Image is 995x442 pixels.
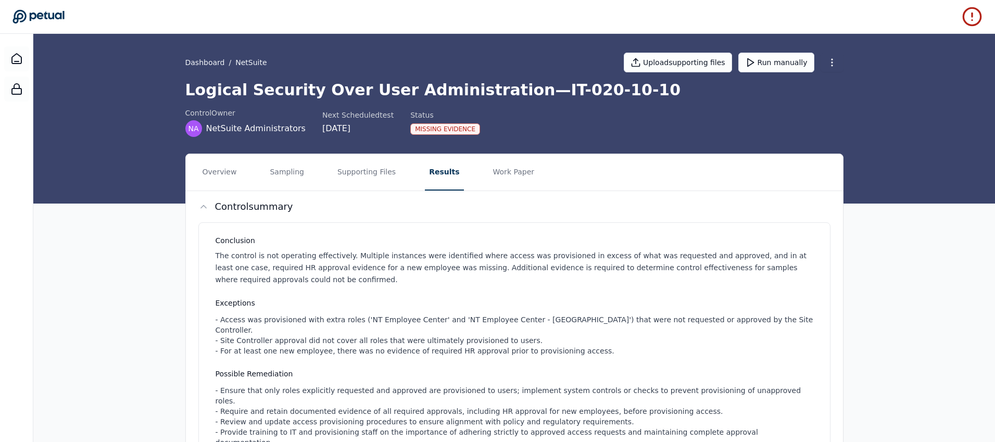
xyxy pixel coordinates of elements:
[624,53,732,72] button: Uploadsupporting files
[738,53,814,72] button: Run manually
[216,369,817,379] h3: Possible Remediation
[206,122,306,135] span: NetSuite Administrators
[489,154,539,191] button: Work Paper
[235,57,267,68] button: NetSuite
[185,57,225,68] a: Dashboard
[266,154,308,191] button: Sampling
[186,191,843,222] button: Controlsummary
[333,154,400,191] button: Supporting Files
[185,81,843,99] h1: Logical Security Over User Administration — IT-020-10-10
[12,9,65,24] a: Go to Dashboard
[425,154,463,191] button: Results
[410,123,480,135] div: Missing Evidence
[186,154,843,191] nav: Tabs
[216,250,817,285] p: The control is not operating effectively. Multiple instances were identified where access was pro...
[216,235,817,246] h3: Conclusion
[185,57,267,68] div: /
[198,154,241,191] button: Overview
[4,77,29,102] a: SOC
[322,110,394,120] div: Next Scheduled test
[410,110,480,120] div: Status
[185,108,306,118] div: control Owner
[188,123,198,134] span: NA
[4,46,29,71] a: Dashboard
[216,314,817,356] div: - Access was provisioned with extra roles ('NT Employee Center' and 'NT Employee Center - [GEOGRA...
[216,298,817,308] h3: Exceptions
[215,199,293,214] h2: Control summary
[322,122,394,135] div: [DATE]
